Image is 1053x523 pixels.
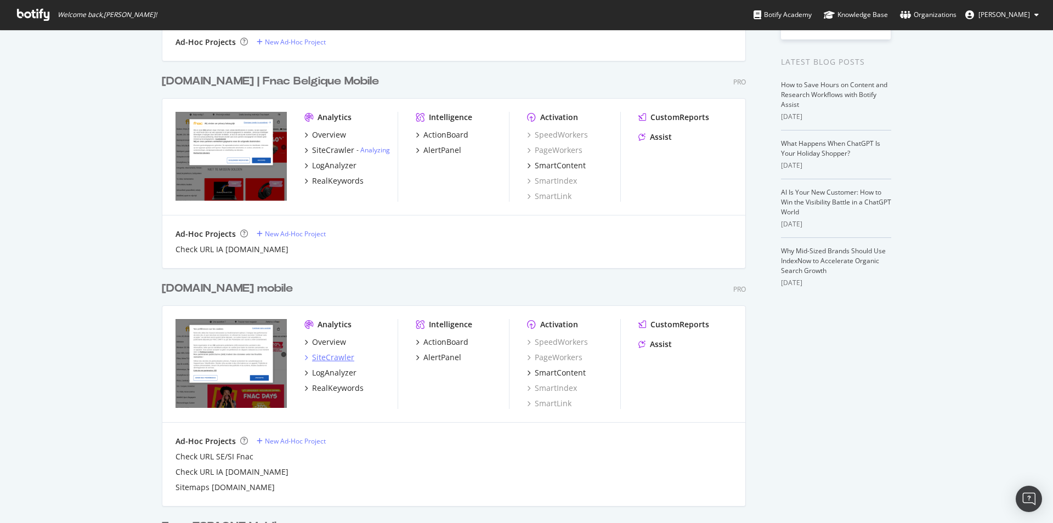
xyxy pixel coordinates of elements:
a: [DOMAIN_NAME] | Fnac Belgique Mobile [162,73,383,89]
a: RealKeywords [304,175,364,186]
a: Assist [638,339,672,350]
div: LogAnalyzer [312,367,356,378]
a: SmartLink [527,398,571,409]
div: ActionBoard [423,337,468,348]
div: Analytics [318,112,352,123]
div: Pro [733,285,746,294]
div: RealKeywords [312,383,364,394]
div: Latest Blog Posts [781,56,891,68]
a: RealKeywords [304,383,364,394]
div: Activation [540,112,578,123]
a: Check URL SE/SI Fnac [175,451,253,462]
button: [PERSON_NAME] [956,6,1048,24]
a: Sitemaps [DOMAIN_NAME] [175,482,275,493]
div: Assist [650,132,672,143]
div: ActionBoard [423,129,468,140]
div: Ad-Hoc Projects [175,436,236,447]
a: Check URL IA [DOMAIN_NAME] [175,467,288,477]
div: SmartContent [535,367,586,378]
a: New Ad-Hoc Project [257,436,326,446]
a: ActionBoard [416,337,468,348]
div: Intelligence [429,112,472,123]
img: www.fnac.com/ [175,319,287,408]
div: - [356,145,390,155]
a: SmartIndex [527,383,577,394]
a: New Ad-Hoc Project [257,229,326,238]
div: New Ad-Hoc Project [265,436,326,446]
a: SmartIndex [527,175,577,186]
div: [DATE] [781,278,891,288]
div: New Ad-Hoc Project [265,37,326,47]
div: Overview [312,129,346,140]
div: [DOMAIN_NAME] | Fnac Belgique Mobile [162,73,379,89]
a: [DOMAIN_NAME] mobile [162,281,297,297]
div: RealKeywords [312,175,364,186]
a: AI Is Your New Customer: How to Win the Visibility Battle in a ChatGPT World [781,187,891,217]
div: Analytics [318,319,352,330]
div: Intelligence [429,319,472,330]
a: SpeedWorkers [527,337,588,348]
div: Ad-Hoc Projects [175,37,236,48]
a: SpeedWorkers [527,129,588,140]
a: Overview [304,337,346,348]
a: PageWorkers [527,352,582,363]
div: [DATE] [781,112,891,122]
div: Pro [733,77,746,87]
div: Knowledge Base [824,9,888,20]
a: Why Mid-Sized Brands Should Use IndexNow to Accelerate Organic Search Growth [781,246,886,275]
a: Check URL IA [DOMAIN_NAME] [175,244,288,255]
div: Organizations [900,9,956,20]
span: Welcome back, [PERSON_NAME] ! [58,10,157,19]
div: Overview [312,337,346,348]
a: SmartContent [527,367,586,378]
div: AlertPanel [423,145,461,156]
div: Activation [540,319,578,330]
div: LogAnalyzer [312,160,356,171]
a: AlertPanel [416,145,461,156]
a: ActionBoard [416,129,468,140]
a: Analyzing [360,145,390,155]
div: New Ad-Hoc Project [265,229,326,238]
div: SiteCrawler [312,145,354,156]
div: SiteCrawler [312,352,354,363]
a: LogAnalyzer [304,160,356,171]
a: LogAnalyzer [304,367,356,378]
a: What Happens When ChatGPT Is Your Holiday Shopper? [781,139,880,158]
div: SmartContent [535,160,586,171]
a: SmartLink [527,191,571,202]
a: New Ad-Hoc Project [257,37,326,47]
div: Assist [650,339,672,350]
div: AlertPanel [423,352,461,363]
img: www.fnac.be [175,112,287,201]
a: How to Save Hours on Content and Research Workflows with Botify Assist [781,80,887,109]
a: AlertPanel [416,352,461,363]
a: CustomReports [638,319,709,330]
a: PageWorkers [527,145,582,156]
div: Botify Academy [754,9,812,20]
a: Assist [638,132,672,143]
div: Ad-Hoc Projects [175,229,236,240]
a: CustomReports [638,112,709,123]
a: Overview [304,129,346,140]
span: Simon Alixant [978,10,1030,19]
div: [DATE] [781,161,891,170]
a: SiteCrawler [304,352,354,363]
div: [DATE] [781,219,891,229]
div: [DOMAIN_NAME] mobile [162,281,293,297]
a: SiteCrawler- Analyzing [304,145,390,156]
div: CustomReports [650,112,709,123]
div: CustomReports [650,319,709,330]
div: Open Intercom Messenger [1016,486,1042,512]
